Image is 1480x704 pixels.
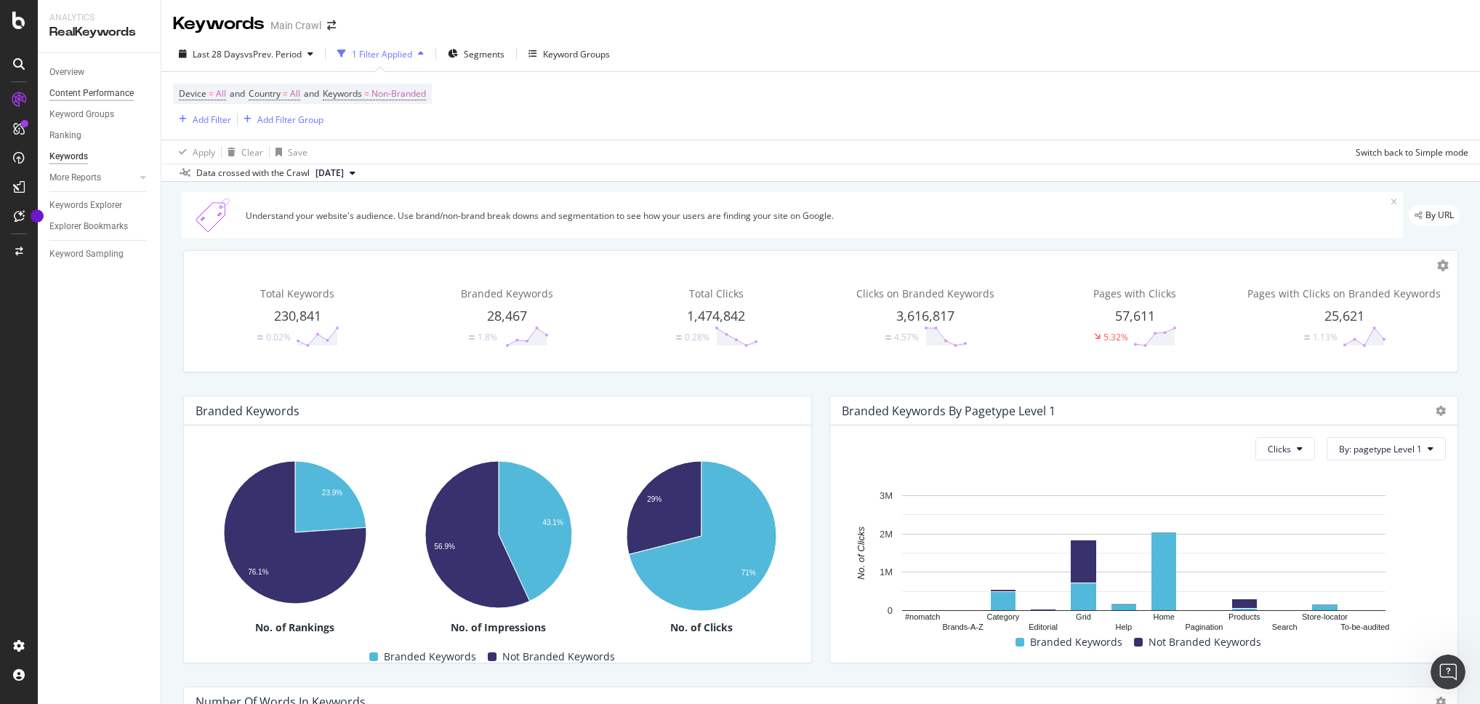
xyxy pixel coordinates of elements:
[49,219,150,234] a: Explorer Bookmarks
[1255,437,1315,460] button: Clicks
[543,48,610,60] div: Keyword Groups
[49,170,136,185] a: More Reports
[352,48,412,60] div: 1 Filter Applied
[238,111,323,128] button: Add Filter Group
[1339,443,1422,455] span: By: pagetype Level 1
[685,331,709,343] div: 0.28%
[880,567,893,578] text: 1M
[322,489,342,497] text: 23.9%
[1153,612,1174,621] text: Home
[49,198,122,213] div: Keywords Explorer
[179,87,206,100] span: Device
[193,48,244,60] span: Last 28 Days
[647,496,661,504] text: 29%
[49,247,124,262] div: Keyword Sampling
[1350,140,1468,164] button: Switch back to Simple mode
[1327,437,1446,460] button: By: pagetype Level 1
[502,648,615,665] span: Not Branded Keywords
[1302,612,1348,621] text: Store-locator
[1324,307,1364,324] span: 25,621
[689,287,744,300] span: Total Clicks
[196,453,393,612] svg: A chart.
[196,620,393,635] div: No. of Rankings
[173,12,265,36] div: Keywords
[274,307,321,324] span: 230,841
[1103,331,1128,343] div: 5.32%
[246,209,1391,222] div: Understand your website's audience. Use brand/non-brand break downs and segmentation to see how y...
[1431,655,1465,689] iframe: Intercom live chat
[248,568,268,576] text: 76.1%
[49,247,150,262] a: Keyword Sampling
[1030,633,1122,651] span: Branded Keywords
[542,519,563,527] text: 43.1%
[842,404,1055,418] div: Branded Keywords By pagetype Level 1
[222,140,263,164] button: Clear
[1149,633,1261,651] span: Not Branded Keywords
[399,620,597,635] div: No. of Impressions
[193,146,215,159] div: Apply
[478,331,497,343] div: 1.8%
[894,331,919,343] div: 4.57%
[49,65,150,80] a: Overview
[741,569,756,577] text: 71%
[257,335,263,340] img: Equal
[856,527,866,580] text: No. of Clicks
[461,287,553,300] span: Branded Keywords
[1272,623,1298,631] text: Search
[1228,612,1260,621] text: Products
[173,42,319,65] button: Last 28 DaysvsPrev. Period
[266,331,291,343] div: 0.02%
[1076,612,1091,621] text: Grid
[49,128,150,143] a: Ranking
[399,453,597,617] div: A chart.
[49,198,150,213] a: Keywords Explorer
[885,335,891,340] img: Equal
[942,623,984,631] text: Brands-A-Z
[188,198,240,233] img: Xn5yXbTLC6GvtKIoinKAiP4Hm0QJ922KvQwAAAAASUVORK5CYII=
[384,648,476,665] span: Branded Keywords
[270,140,307,164] button: Save
[196,167,310,180] div: Data crossed with the Crawl
[49,86,150,101] a: Content Performance
[49,128,81,143] div: Ranking
[241,146,263,159] div: Clear
[49,86,134,101] div: Content Performance
[842,488,1446,633] div: A chart.
[603,453,800,620] svg: A chart.
[687,307,745,324] span: 1,474,842
[1340,623,1389,631] text: To-be-audited
[288,146,307,159] div: Save
[315,167,344,180] span: 2025 Aug. 7th
[464,48,504,60] span: Segments
[49,107,150,122] a: Keyword Groups
[49,170,101,185] div: More Reports
[1116,623,1133,631] text: Help
[49,107,114,122] div: Keyword Groups
[49,149,88,164] div: Keywords
[1186,623,1223,631] text: Pagination
[880,490,893,501] text: 3M
[1356,146,1468,159] div: Switch back to Simple mode
[1115,307,1155,324] span: 57,611
[304,87,319,100] span: and
[257,113,323,126] div: Add Filter Group
[856,287,994,300] span: Clicks on Branded Keywords
[371,84,426,104] span: Non-Branded
[1029,623,1058,631] text: Editorial
[896,307,954,324] span: 3,616,817
[173,140,215,164] button: Apply
[327,20,336,31] div: arrow-right-arrow-left
[49,219,128,234] div: Explorer Bookmarks
[1247,287,1441,300] span: Pages with Clicks on Branded Keywords
[487,307,527,324] span: 28,467
[1425,211,1454,220] span: By URL
[323,87,362,100] span: Keywords
[435,543,455,551] text: 56.9%
[364,87,369,100] span: =
[49,12,149,24] div: Analytics
[31,209,44,223] div: Tooltip anchor
[49,65,84,80] div: Overview
[209,87,214,100] span: =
